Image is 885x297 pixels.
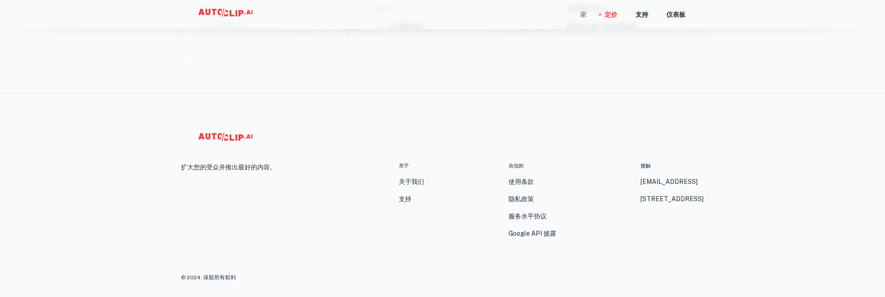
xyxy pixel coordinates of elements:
font: 家 [581,11,587,19]
a: 关于我们 [399,177,425,187]
a: 支持 [399,194,412,204]
font: 拥有多个账户的代理机构 [567,22,636,30]
font: 定价 [605,11,618,19]
a: 使用条款 [509,177,534,187]
a: Google API 披露 [509,228,557,238]
font: 使用条款 [509,178,534,185]
font: 关于我们 [399,178,425,185]
font: [STREET_ADDRESS] [641,195,704,203]
font: 支持 [399,195,412,203]
font: 2个团队席位 [389,22,424,30]
font: © 2024. 保留所有权利 [181,274,236,281]
font: 仪表板 [667,11,686,19]
a: 隐私政策 [509,194,534,204]
font: Google API 披露 [509,230,557,237]
a: [STREET_ADDRESS] [641,194,704,204]
a: 服务水平协议 [509,211,547,221]
font: 隐私政策 [509,195,534,203]
font: 接触 [641,163,650,168]
font: 服务水平协议 [509,213,547,220]
font: 支持 [636,11,649,19]
font: 没有球队席位 [211,22,249,30]
font: [EMAIL_ADDRESS] [641,178,698,185]
font: 扩大您的受众并推出最好的内容。 [181,163,277,171]
font: 合法的 [509,163,524,168]
font: 关于 [399,163,409,168]
a: [EMAIL_ADDRESS] [641,177,698,187]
